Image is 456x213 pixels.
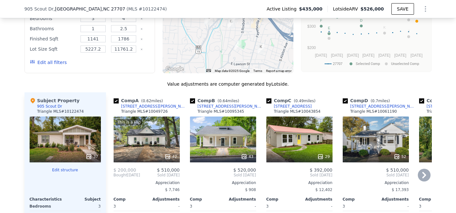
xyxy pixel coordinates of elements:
span: Lotside ARV [333,6,360,12]
div: Bedrooms [30,202,64,211]
span: , NC 27707 [102,6,125,11]
div: 42 [165,153,177,160]
text: J [408,29,410,33]
div: Adjustments [147,197,180,202]
span: $ 510,000 [157,167,179,173]
span: MLS [128,6,137,11]
text: E [328,26,330,30]
span: 3 [266,204,269,209]
div: Comp B [190,97,242,104]
span: ( miles) [139,99,165,103]
div: Value adjustments are computer generated by Lotside . [25,81,432,87]
span: ( miles) [291,99,318,103]
span: $526,000 [361,6,384,11]
div: Triangle MLS # 10043854 [274,109,321,114]
div: 52 [394,153,406,160]
button: SAVE [391,3,414,15]
text: K [383,25,386,29]
div: Comp [266,197,299,202]
text: [DATE] [394,53,406,58]
text: [DATE] [331,53,343,58]
div: Triangle MLS # 10122474 [37,109,84,114]
div: Adjustments [223,197,256,202]
div: [STREET_ADDRESS][PERSON_NAME] [198,104,264,109]
span: $ 17,393 [392,188,409,192]
div: Bathrooms [30,24,77,33]
button: Edit all filters [30,59,67,66]
div: Comp [343,197,376,202]
a: [STREET_ADDRESS] [266,104,312,109]
div: Appreciation [266,180,333,185]
div: Lot Size Sqft [30,45,77,53]
a: Report a map error [266,69,291,73]
div: - [224,202,256,211]
div: 905 Scout Dr [37,104,62,109]
div: Triangle MLS # 10061190 [350,109,397,114]
span: 3 [343,204,345,209]
text: I [328,31,329,35]
div: Comp [114,197,147,202]
span: 0.62 [143,99,151,103]
div: - [301,202,333,211]
div: Triangle MLS # 10095345 [198,109,244,114]
span: Sold [DATE] [140,173,179,178]
span: $435,000 [299,6,323,12]
span: 3 [419,204,422,209]
span: Map data ©2025 Google [215,69,249,73]
span: 0.64 [219,99,228,103]
button: Show Options [419,3,432,15]
button: Edit structure [30,167,101,173]
button: Clear [140,28,143,30]
div: Adjustments [376,197,409,202]
div: Appreciation [343,180,409,185]
div: - [377,202,409,211]
span: ( miles) [368,99,392,103]
span: , [GEOGRAPHIC_DATA] [53,6,125,12]
div: This is a Flip [116,119,142,125]
a: [STREET_ADDRESS][PERSON_NAME] [343,104,417,109]
div: 37 [86,153,98,160]
div: Subject [65,197,101,202]
span: $ 908 [245,188,256,192]
div: Comp [190,197,223,202]
span: Sold [DATE] [343,173,409,178]
span: ( miles) [215,99,242,103]
text: 27707 [333,62,342,66]
div: Characteristics [30,197,65,202]
span: $ 7,746 [165,188,180,192]
text: D [360,18,362,22]
div: 611 Dunbar St [257,44,264,54]
div: Comp D [343,97,393,104]
div: Triangle MLS # 10049726 [121,109,168,114]
text: Selected Comp [356,62,380,66]
button: Clear [140,38,143,40]
div: 1404 Vickers Ave [204,14,211,25]
span: $ 12,402 [315,188,332,192]
text: Unselected Comp [391,62,419,66]
text: $300 [307,24,316,29]
text: [DATE] [378,53,390,58]
div: Adjustments [299,197,333,202]
span: 905 Scout Dr [25,6,54,12]
button: Clear [140,18,143,20]
div: 29 [317,153,330,160]
div: [STREET_ADDRESS] [274,104,312,109]
text: [DATE] [315,53,327,58]
div: Appreciation [114,180,180,185]
div: [STREET_ADDRESS][PERSON_NAME] [121,104,187,109]
div: [STREET_ADDRESS][PERSON_NAME] [350,104,417,109]
span: 3 [190,204,193,209]
a: [STREET_ADDRESS][PERSON_NAME] [190,104,264,109]
span: Bought [114,173,127,178]
a: [STREET_ADDRESS][PERSON_NAME] [114,104,187,109]
button: Keyboard shortcuts [206,69,211,72]
span: $ 520,000 [233,167,256,173]
div: - [148,202,180,211]
a: Terms (opens in new tab) [253,69,262,73]
text: [DATE] [410,53,423,58]
text: $200 [307,46,316,50]
div: Finished Sqft [30,34,77,43]
button: Clear [140,48,143,51]
div: 1403 Vickers Ave [206,14,213,25]
text: F [320,18,322,22]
